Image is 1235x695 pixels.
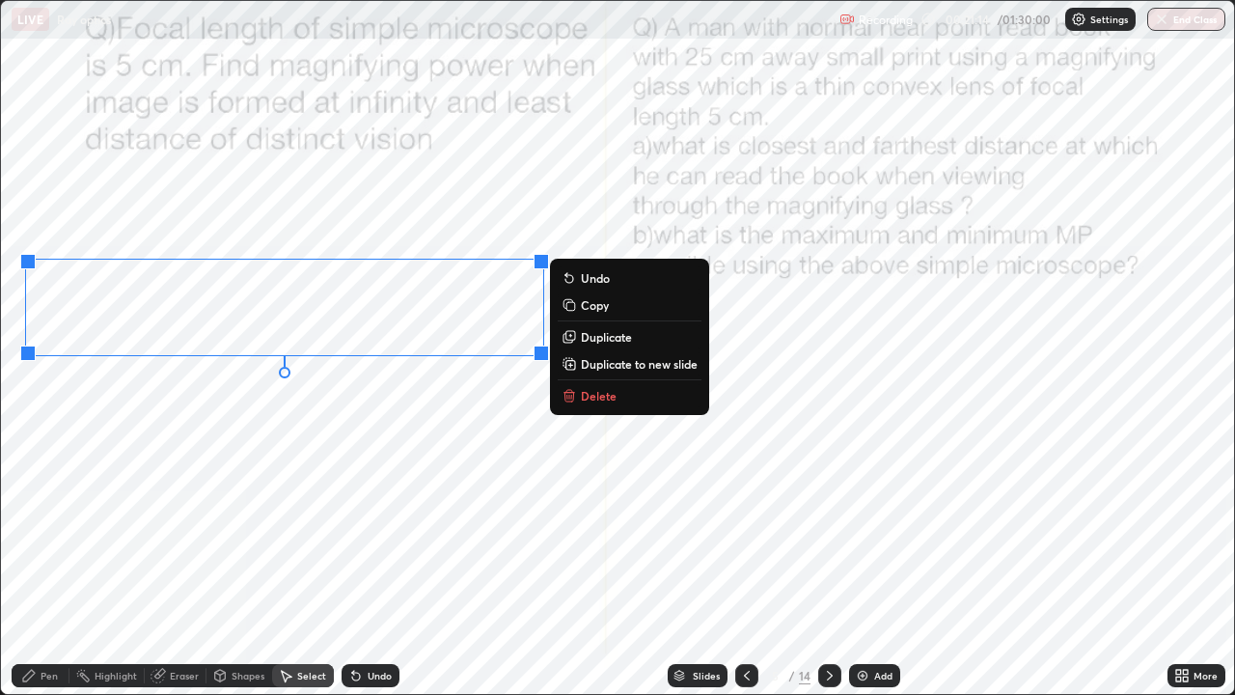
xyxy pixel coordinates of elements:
div: Slides [693,671,720,681]
button: Duplicate to new slide [558,352,701,375]
div: Pen [41,671,58,681]
div: 14 [799,667,810,684]
div: Add [874,671,892,681]
img: class-settings-icons [1071,12,1086,27]
button: Undo [558,266,701,290]
img: end-class-cross [1154,12,1169,27]
div: Undo [368,671,392,681]
p: Duplicate [581,329,632,345]
button: Delete [558,384,701,407]
p: Duplicate to new slide [581,356,698,372]
p: Recording [859,13,913,27]
div: Eraser [170,671,199,681]
div: 5 [766,670,785,681]
div: More [1194,671,1218,681]
div: Select [297,671,326,681]
p: LIVE [17,12,43,27]
div: Shapes [232,671,264,681]
p: Copy [581,297,609,313]
p: Delete [581,388,617,403]
p: Undo [581,270,610,286]
img: add-slide-button [855,668,870,683]
p: Ray optics [57,12,111,27]
p: Settings [1090,14,1128,24]
button: Duplicate [558,325,701,348]
div: / [789,670,795,681]
button: End Class [1147,8,1225,31]
img: recording.375f2c34.svg [839,12,855,27]
div: Highlight [95,671,137,681]
button: Copy [558,293,701,317]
